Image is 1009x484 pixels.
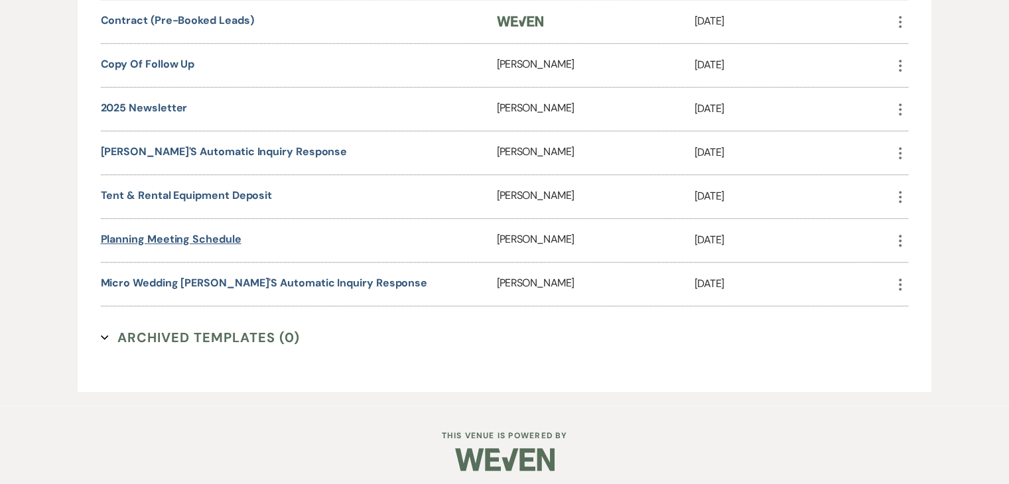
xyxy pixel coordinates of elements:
div: [PERSON_NAME] [497,44,695,87]
p: [DATE] [695,100,892,117]
a: Copy of Follow Up [101,57,195,71]
div: [PERSON_NAME] [497,88,695,131]
a: Tent & Rental Equipment Deposit [101,188,273,202]
a: Contract (Pre-Booked Leads) [101,13,254,27]
img: Weven Logo [497,16,544,27]
p: [DATE] [695,231,892,249]
p: [DATE] [695,56,892,74]
p: [DATE] [695,144,892,161]
button: Archived Templates (0) [101,328,300,347]
div: [PERSON_NAME] [497,175,695,218]
p: [DATE] [695,275,892,292]
div: [PERSON_NAME] [497,131,695,174]
img: Weven Logo [455,436,555,483]
p: [DATE] [695,13,892,30]
div: [PERSON_NAME] [497,263,695,306]
p: [DATE] [695,188,892,205]
a: [PERSON_NAME]'s Automatic Inquiry Response [101,145,348,158]
a: Planning Meeting Schedule [101,232,241,246]
a: Micro Wedding [PERSON_NAME]'s Automatic Inquiry Response [101,276,428,290]
a: 2025 Newsletter [101,101,188,115]
div: [PERSON_NAME] [497,219,695,262]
